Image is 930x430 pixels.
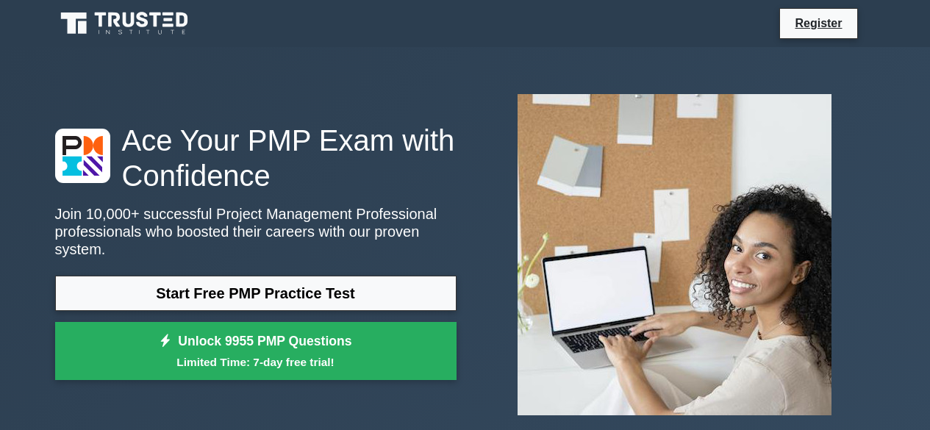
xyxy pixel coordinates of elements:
[55,205,457,258] p: Join 10,000+ successful Project Management Professional professionals who boosted their careers w...
[55,276,457,311] a: Start Free PMP Practice Test
[55,123,457,193] h1: Ace Your PMP Exam with Confidence
[74,354,438,370] small: Limited Time: 7-day free trial!
[786,14,851,32] a: Register
[55,322,457,381] a: Unlock 9955 PMP QuestionsLimited Time: 7-day free trial!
